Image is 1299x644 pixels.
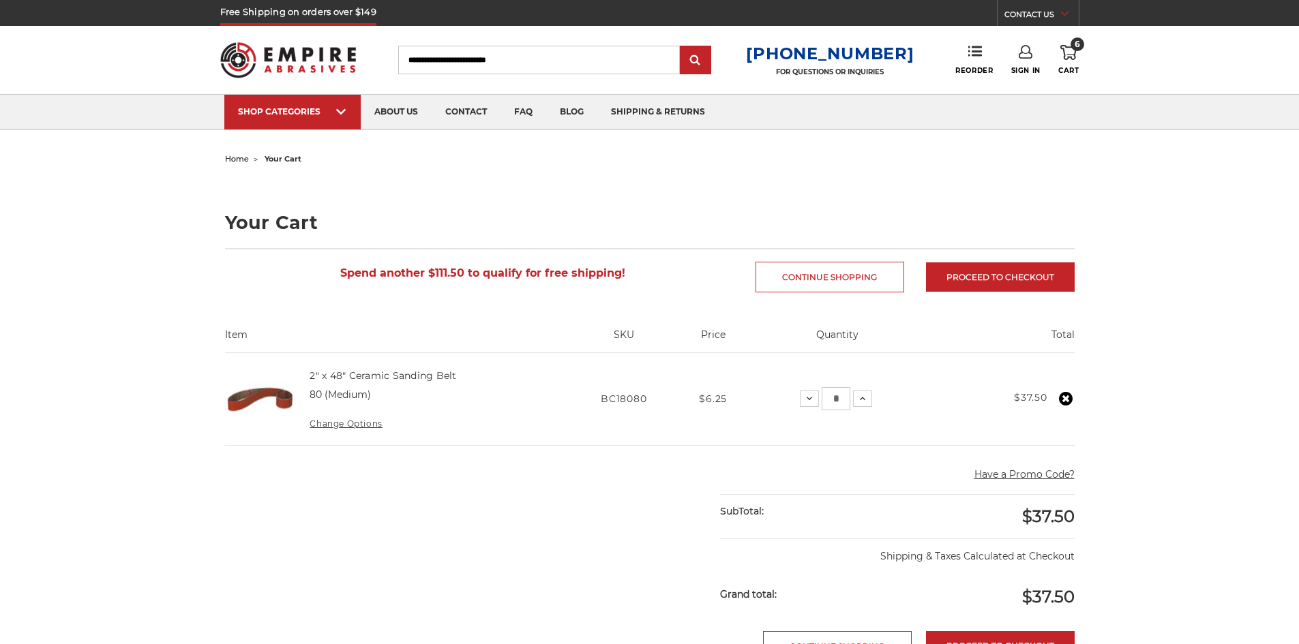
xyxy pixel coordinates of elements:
[682,47,709,74] input: Submit
[756,262,904,292] a: Continue Shopping
[361,95,432,129] a: about us
[699,393,727,405] span: $6.25
[225,353,296,444] img: 2" x 48" Sanding Belt - Ceramic
[432,95,501,129] a: contact
[928,328,1075,352] th: Total
[1058,66,1079,75] span: Cart
[955,66,993,75] span: Reorder
[220,33,357,87] img: Empire Abrasives
[926,262,1075,292] a: Proceed to checkout
[955,45,993,74] a: Reorder
[746,67,914,76] p: FOR QUESTIONS OR INQUIRIES
[601,393,646,405] span: BC18080
[225,154,249,164] a: home
[822,387,850,410] input: 2" x 48" Ceramic Sanding Belt Quantity:
[1058,45,1079,75] a: 6 Cart
[1022,506,1075,526] span: $37.50
[679,328,747,352] th: Price
[1004,7,1079,26] a: CONTACT US
[310,388,371,402] dd: 80 (Medium)
[225,328,569,352] th: Item
[265,154,301,164] span: your cart
[546,95,597,129] a: blog
[568,328,679,352] th: SKU
[1011,66,1041,75] span: Sign In
[501,95,546,129] a: faq
[225,213,1075,232] h1: Your Cart
[720,588,777,600] strong: Grand total:
[747,328,927,352] th: Quantity
[1014,391,1047,403] strong: $37.50
[340,266,625,279] span: Spend another $111.50 to qualify for free shipping!
[746,44,914,63] a: [PHONE_NUMBER]
[720,538,1074,564] p: Shipping & Taxes Calculated at Checkout
[310,418,382,429] a: Change Options
[310,369,456,382] a: 2" x 48" Ceramic Sanding Belt
[238,106,347,117] div: SHOP CATEGORIES
[1071,37,1084,51] span: 6
[720,495,897,528] div: SubTotal:
[1022,587,1075,607] span: $37.50
[597,95,719,129] a: shipping & returns
[974,467,1075,482] button: Have a Promo Code?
